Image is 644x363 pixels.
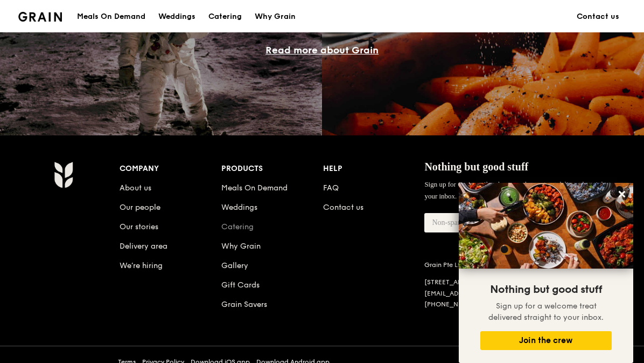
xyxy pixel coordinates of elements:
div: Company [120,161,221,176]
a: Weddings [152,1,202,33]
div: Weddings [158,1,195,33]
a: Gift Cards [221,280,260,290]
a: Contact us [323,203,363,212]
a: FAQ [323,183,339,193]
span: Nothing but good stuff [490,283,602,296]
img: Grain [54,161,73,188]
a: Weddings [221,203,257,212]
a: About us [120,183,151,193]
span: Sign up for a welcome treat delivered straight to your inbox. [488,302,604,322]
div: [STREET_ADDRESS] [424,278,563,287]
div: Help [323,161,425,176]
a: [PHONE_NUMBER] [424,300,482,308]
a: Our people [120,203,160,212]
a: We’re hiring [120,261,163,270]
a: Meals On Demand [221,183,288,193]
button: Close [613,186,631,203]
div: Grain Pte Ltd [424,261,563,269]
a: Contact us [570,1,626,33]
div: Why Grain [255,1,296,33]
span: Sign up for Grain mail and get a welcome treat delivered straight to your inbox. [424,180,614,200]
div: Meals On Demand [77,1,145,33]
div: Catering [208,1,242,33]
a: Our stories [120,222,158,231]
a: Grain Savers [221,300,267,309]
a: Why Grain [248,1,302,33]
img: DSC07876-Edit02-Large.jpeg [459,183,633,269]
a: Catering [202,1,248,33]
span: Nothing but good stuff [424,161,528,173]
a: Catering [221,222,254,231]
div: Products [221,161,323,176]
a: Delivery area [120,242,167,251]
a: Why Grain [221,242,261,251]
a: [EMAIL_ADDRESS][DOMAIN_NAME] [424,290,536,297]
button: Join the crew [480,331,612,350]
a: Gallery [221,261,248,270]
a: Read more about Grain [265,44,379,56]
img: Grain [18,12,62,22]
input: Non-spam email address [424,213,544,232]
